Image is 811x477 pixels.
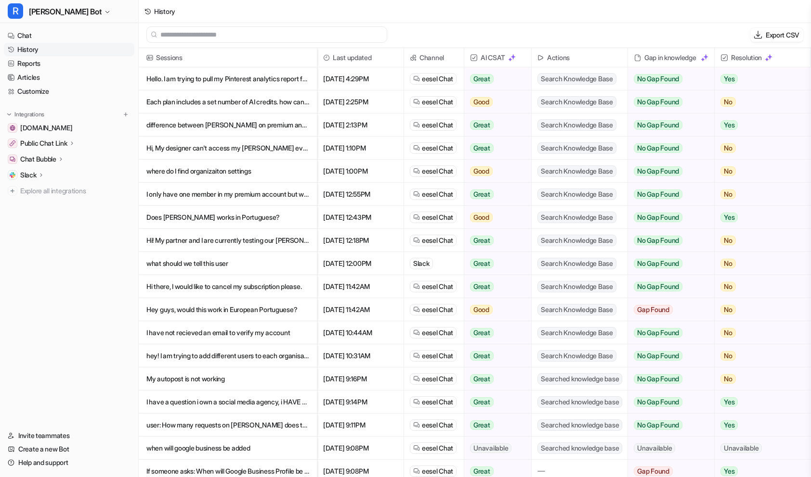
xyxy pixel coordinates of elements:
[422,282,453,291] span: eesel Chat
[628,390,707,414] button: No Gap Found
[20,138,67,148] p: Public Chat Link
[413,374,453,384] a: eesel Chat
[146,437,309,460] p: when will google business be added
[464,414,525,437] button: Great
[413,422,420,428] img: eeselChat
[413,329,420,336] img: eeselChat
[321,367,400,390] span: [DATE] 9:16PM
[413,99,420,105] img: eeselChat
[634,213,682,222] span: No Gap Found
[537,73,616,85] span: Search Knowledge Base
[628,113,707,137] button: No Gap Found
[470,166,493,176] span: Good
[143,48,313,67] span: Sessions
[537,165,616,177] span: Search Knowledge Base
[146,414,309,437] p: user: How many requests on [PERSON_NAME] does that come with? I know they can be worth different ...
[4,429,134,442] a: Invite teammates
[720,97,736,107] span: No
[537,396,622,408] span: Searched knowledge base
[470,74,494,84] span: Great
[634,420,682,430] span: No Gap Found
[470,97,493,107] span: Good
[4,121,134,135] a: getrella.com[DOMAIN_NAME]
[537,327,616,339] span: Search Knowledge Base
[422,143,453,153] span: eesel Chat
[422,213,453,222] span: eesel Chat
[413,282,453,291] a: eesel Chat
[146,298,309,321] p: Hey guys, would this work in European Portuguese?
[720,305,736,314] span: No
[715,390,803,414] button: Yes
[321,298,400,321] span: [DATE] 11:42AM
[715,160,803,183] button: No
[720,259,736,268] span: No
[632,48,710,67] div: Gap in knowledge
[146,344,309,367] p: hey! I am trying to add different users to each organisation so my clients can s
[628,275,707,298] button: No Gap Found
[321,183,400,206] span: [DATE] 12:55PM
[413,166,453,176] a: eesel Chat
[719,48,807,67] span: Resolution
[146,67,309,90] p: Hello. I am trying to pull my Pinterest analytics report from my [PERSON_NAME] analytics dashboar...
[422,74,453,84] span: eesel Chat
[321,48,400,67] span: Last updated
[422,166,453,176] span: eesel Chat
[628,183,707,206] button: No Gap Found
[20,123,72,133] span: [DOMAIN_NAME]
[413,213,453,222] a: eesel Chat
[146,160,309,183] p: where do I find organizaiton settings
[413,145,420,151] img: eeselChat
[634,305,673,314] span: Gap Found
[14,111,44,118] p: Integrations
[628,67,707,90] button: No Gap Found
[766,30,799,40] p: Export CSV
[464,229,525,252] button: Great
[464,90,525,113] button: Good
[146,367,309,390] p: My autopost is not working
[29,5,102,18] span: [PERSON_NAME] Bot
[537,419,622,431] span: Searched knowledge base
[146,90,309,113] p: Each plan includes a set number of AI credits. how can i mesure that?
[628,367,707,390] button: No Gap Found
[628,229,707,252] button: No Gap Found
[20,154,56,164] p: Chat Bubble
[470,213,493,222] span: Good
[470,120,494,130] span: Great
[537,235,616,246] span: Search Knowledge Base
[464,344,525,367] button: Great
[146,321,309,344] p: I have not recieved an email to verify my account
[470,420,494,430] span: Great
[628,321,707,344] button: No Gap Found
[146,137,309,160] p: Hi, My designer can't access my [PERSON_NAME] even when I send them an invite.
[634,120,682,130] span: No Gap Found
[464,137,525,160] button: Great
[10,172,15,178] img: Slack
[464,275,525,298] button: Great
[4,456,134,469] a: Help and support
[4,442,134,456] a: Create a new Bot
[715,275,803,298] button: No
[720,397,738,407] span: Yes
[715,183,803,206] button: No
[321,437,400,460] span: [DATE] 9:08PM
[715,414,803,437] button: Yes
[146,252,309,275] p: what should we tell this user
[321,160,400,183] span: [DATE] 1:00PM
[470,282,494,291] span: Great
[10,140,15,146] img: Public Chat Link
[634,74,682,84] span: No Gap Found
[413,468,420,475] img: eeselChat
[537,188,616,200] span: Search Knowledge Base
[321,414,400,437] span: [DATE] 9:11PM
[720,351,736,361] span: No
[321,390,400,414] span: [DATE] 9:14PM
[321,321,400,344] span: [DATE] 10:44AM
[634,97,682,107] span: No Gap Found
[537,304,616,315] span: Search Knowledge Base
[464,206,525,229] button: Good
[628,252,707,275] button: No Gap Found
[321,90,400,113] span: [DATE] 2:25PM
[470,328,494,338] span: Great
[4,29,134,42] a: Chat
[720,466,738,476] span: Yes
